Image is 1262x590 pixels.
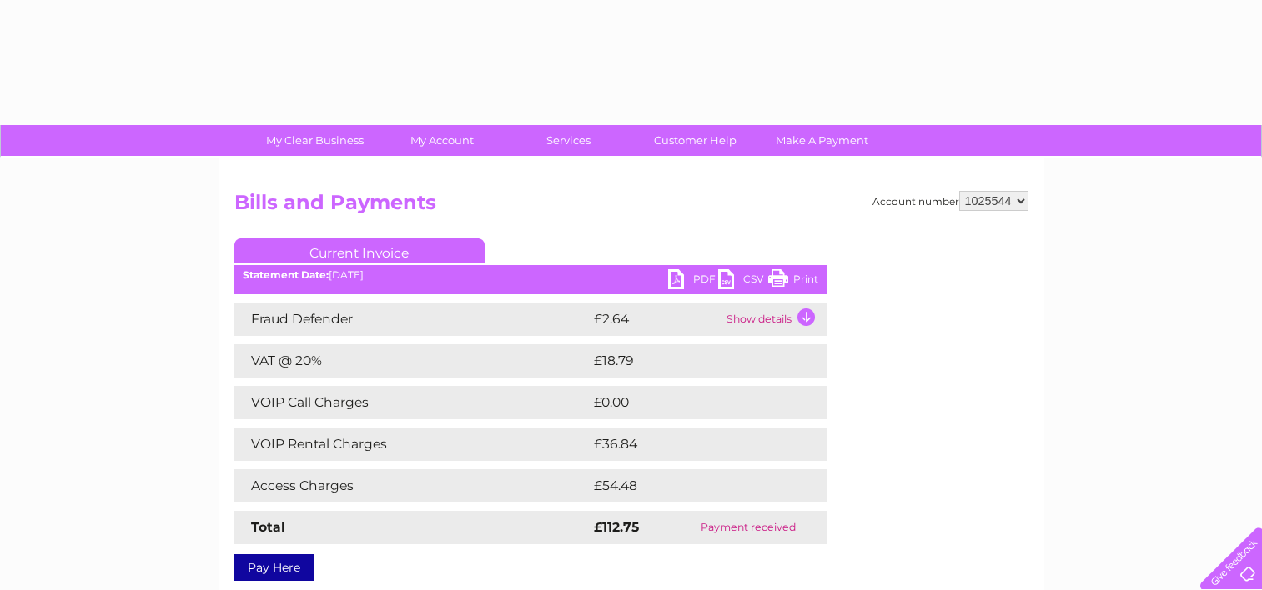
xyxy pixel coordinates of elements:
a: CSV [718,269,768,293]
a: Services [500,125,637,156]
strong: £112.75 [594,519,639,535]
a: Current Invoice [234,238,485,263]
a: Print [768,269,818,293]
a: My Clear Business [246,125,384,156]
td: £54.48 [590,469,794,502]
div: Account number [872,191,1028,211]
a: My Account [373,125,510,156]
strong: Total [251,519,285,535]
td: Access Charges [234,469,590,502]
td: Payment received [670,511,826,544]
td: Fraud Defender [234,302,590,336]
a: Make A Payment [753,125,891,156]
td: VAT @ 20% [234,344,590,377]
b: Statement Date: [243,268,329,281]
td: Show details [722,302,827,336]
a: Pay Here [234,554,314,581]
td: VOIP Call Charges [234,386,590,419]
td: £2.64 [590,302,722,336]
td: £18.79 [590,344,792,377]
a: PDF [668,269,718,293]
td: £0.00 [590,386,788,419]
td: £36.84 [590,427,794,461]
td: VOIP Rental Charges [234,427,590,461]
h2: Bills and Payments [234,191,1028,222]
div: [DATE] [234,269,827,281]
a: Customer Help [626,125,764,156]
